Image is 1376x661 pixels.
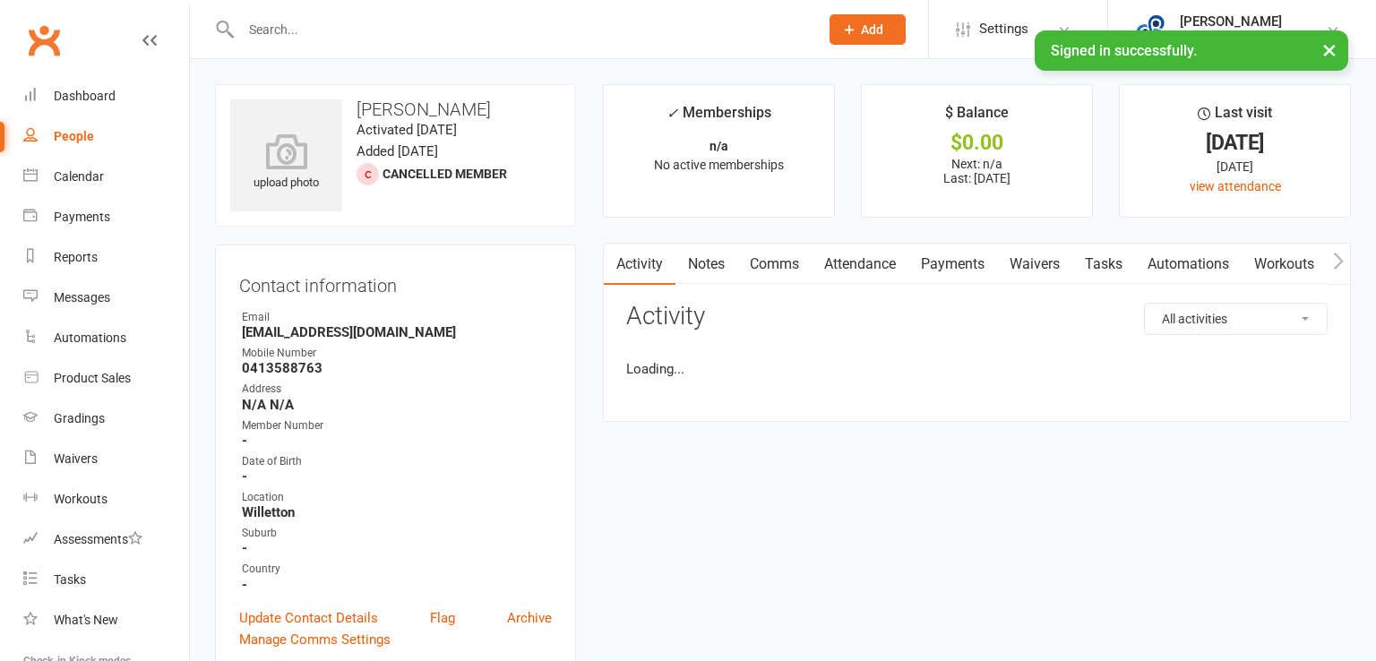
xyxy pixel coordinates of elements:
[430,607,455,629] a: Flag
[830,14,906,45] button: Add
[242,324,552,340] strong: [EMAIL_ADDRESS][DOMAIN_NAME]
[23,560,189,600] a: Tasks
[23,519,189,560] a: Assessments
[54,129,94,143] div: People
[878,157,1076,185] p: Next: n/a Last: [DATE]
[54,492,107,506] div: Workouts
[242,561,552,578] div: Country
[54,532,142,546] div: Assessments
[1190,179,1281,193] a: view attendance
[230,99,561,119] h3: [PERSON_NAME]
[239,629,391,650] a: Manage Comms Settings
[626,303,1328,330] h3: Activity
[54,89,116,103] div: Dashboard
[54,169,104,184] div: Calendar
[383,167,507,181] span: Cancelled member
[737,244,812,285] a: Comms
[1135,12,1171,47] img: thumb_image1643853315.png
[242,397,552,413] strong: N/A N/A
[230,133,342,193] div: upload photo
[54,572,86,587] div: Tasks
[239,607,378,629] a: Update Contact Details
[23,358,189,399] a: Product Sales
[242,489,552,506] div: Location
[236,17,806,42] input: Search...
[242,360,552,376] strong: 0413588763
[1136,157,1334,176] div: [DATE]
[239,269,552,296] h3: Contact information
[242,468,552,485] strong: -
[23,197,189,237] a: Payments
[23,278,189,318] a: Messages
[945,101,1009,133] div: $ Balance
[1198,101,1272,133] div: Last visit
[23,157,189,197] a: Calendar
[54,411,105,425] div: Gradings
[709,139,728,153] strong: n/a
[54,250,98,264] div: Reports
[675,244,737,285] a: Notes
[604,244,675,285] a: Activity
[23,116,189,157] a: People
[23,600,189,640] a: What's New
[54,451,98,466] div: Waivers
[23,399,189,439] a: Gradings
[242,525,552,542] div: Suburb
[1136,133,1334,152] div: [DATE]
[242,309,552,326] div: Email
[23,479,189,519] a: Workouts
[54,210,110,224] div: Payments
[242,417,552,434] div: Member Number
[1313,30,1346,69] button: ×
[242,577,552,593] strong: -
[242,504,552,520] strong: Willetton
[357,122,457,138] time: Activated [DATE]
[1180,30,1282,46] div: Spark Fitness
[23,237,189,278] a: Reports
[242,381,552,398] div: Address
[878,133,1076,152] div: $0.00
[242,540,552,556] strong: -
[861,22,883,37] span: Add
[54,330,126,345] div: Automations
[21,18,66,63] a: Clubworx
[812,244,908,285] a: Attendance
[54,290,110,305] div: Messages
[1072,244,1135,285] a: Tasks
[242,345,552,362] div: Mobile Number
[654,158,784,172] span: No active memberships
[23,76,189,116] a: Dashboard
[1242,244,1327,285] a: Workouts
[666,101,771,134] div: Memberships
[357,143,438,159] time: Added [DATE]
[666,105,678,122] i: ✓
[997,244,1072,285] a: Waivers
[54,371,131,385] div: Product Sales
[242,453,552,470] div: Date of Birth
[1051,42,1197,59] span: Signed in successfully.
[908,244,997,285] a: Payments
[54,613,118,627] div: What's New
[626,358,1328,380] li: Loading...
[242,433,552,449] strong: -
[1180,13,1282,30] div: [PERSON_NAME]
[507,607,552,629] a: Archive
[979,9,1028,49] span: Settings
[1135,244,1242,285] a: Automations
[23,318,189,358] a: Automations
[23,439,189,479] a: Waivers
